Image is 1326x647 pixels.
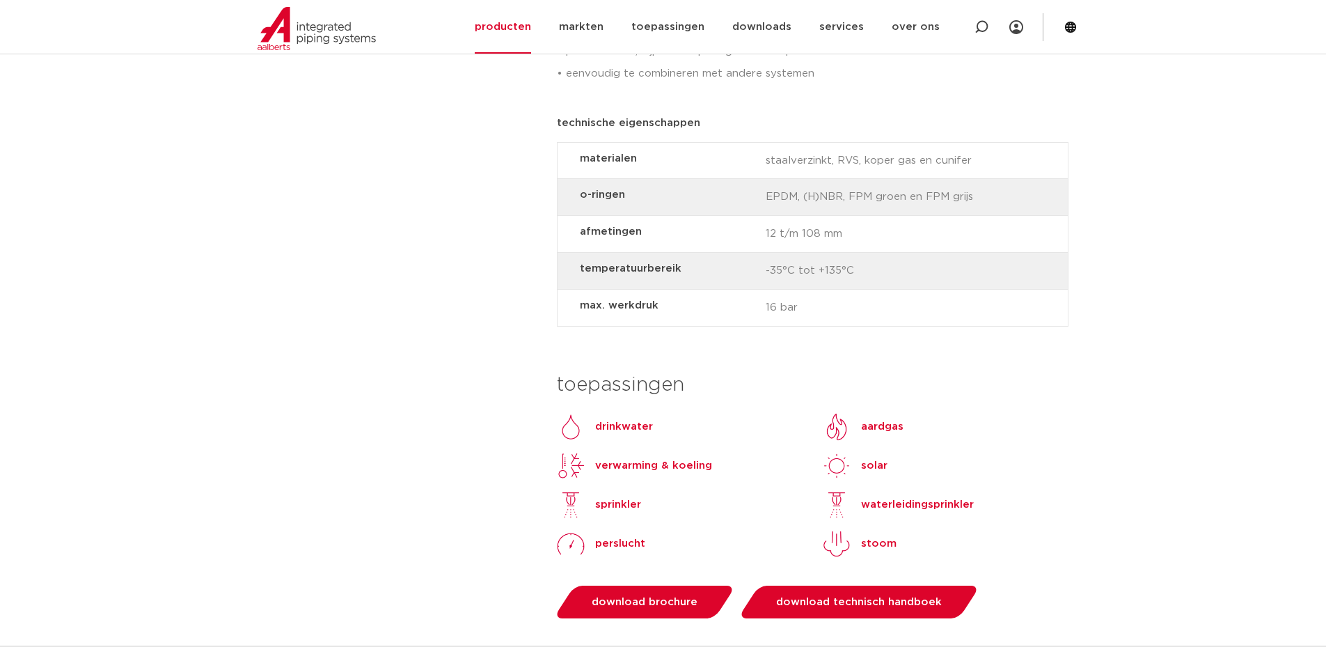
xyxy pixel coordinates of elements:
p: waterleidingsprinkler [861,497,974,513]
p: solar [861,458,887,474]
a: solarsolar [823,452,887,480]
a: waterleidingsprinkler [823,491,974,519]
strong: o-ringen [580,186,755,203]
img: Drinkwater [557,413,585,441]
a: perslucht [557,530,645,558]
a: stoom [823,530,897,558]
span: 12 t/m 108 mm [766,223,987,245]
span: staalverzinkt, RVS, koper gas en cunifer [766,150,987,172]
h3: toepassingen [557,371,1068,399]
span: download brochure [592,597,697,607]
strong: materialen [580,150,755,167]
a: sprinkler [557,491,641,519]
strong: max. werkdruk [580,297,755,314]
a: Drinkwaterdrinkwater [557,413,653,441]
p: stoom [861,536,897,552]
img: solar [823,452,851,480]
span: download technisch handboek [776,597,942,607]
a: download technisch handboek [738,586,981,618]
span: 16 bar [766,297,987,319]
span: -35°C tot +135°C [766,260,987,282]
strong: afmetingen [580,223,755,240]
a: download brochure [553,586,736,618]
p: aardgas [861,419,903,435]
p: perslucht [595,536,645,552]
p: verwarming & koeling [595,458,712,474]
p: drinkwater [595,419,653,435]
strong: temperatuurbereik [580,260,755,277]
span: EPDM, (H)NBR, FPM groen en FPM grijs [766,186,987,208]
a: verwarming & koeling [557,452,712,480]
p: technische eigenschappen [557,118,1068,128]
p: sprinkler [595,497,641,513]
a: aardgas [823,413,903,441]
